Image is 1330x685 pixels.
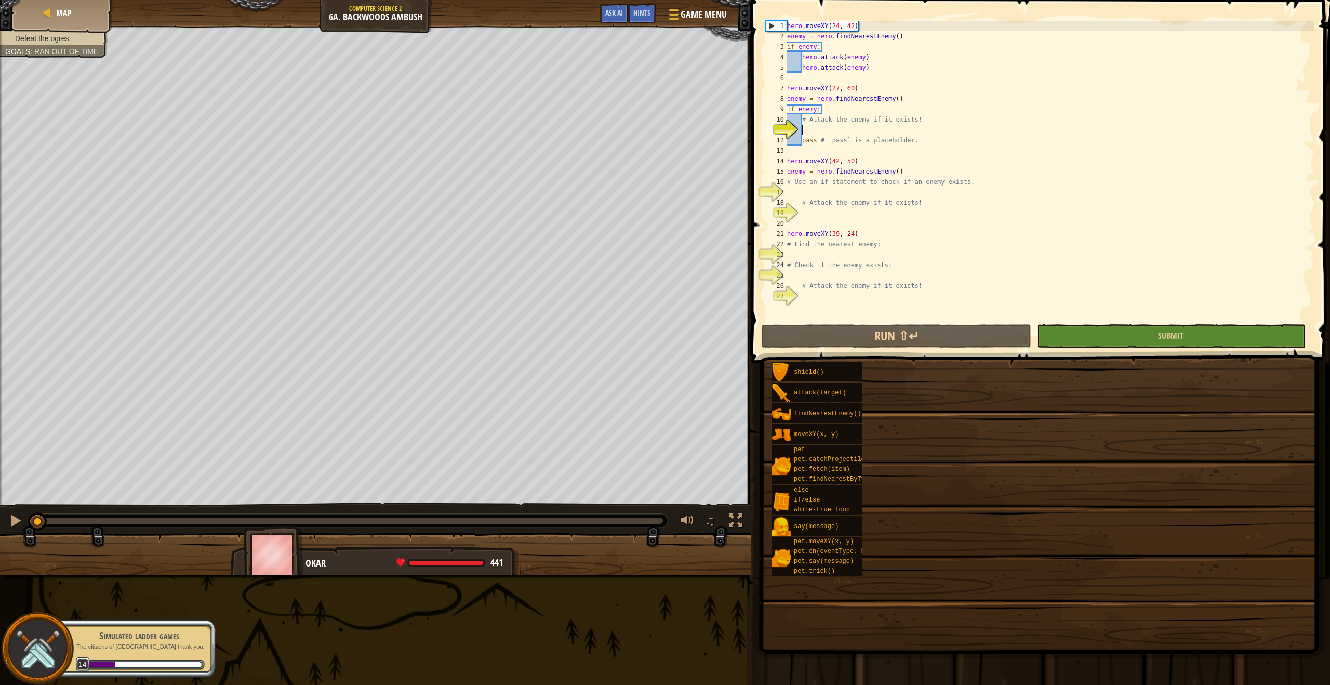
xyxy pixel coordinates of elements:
[766,94,787,104] div: 8
[766,156,787,166] div: 14
[766,146,787,156] div: 13
[725,511,746,533] button: Toggle fullscreen
[76,657,90,671] span: 14
[766,177,787,187] div: 16
[74,628,205,643] div: Simulated ladder games
[766,135,787,146] div: 12
[766,114,787,125] div: 10
[490,556,503,569] span: 441
[74,643,205,651] p: The citizens of [GEOGRAPHIC_DATA] thank you.
[605,8,623,18] span: Ask AI
[766,197,787,208] div: 18
[794,466,850,473] span: pet.fetch(item)
[1036,324,1306,348] button: Submit
[794,523,839,530] span: say(message)
[766,239,787,249] div: 22
[794,368,824,376] span: shield()
[766,166,787,177] div: 15
[772,363,791,383] img: portrait.png
[766,249,787,260] div: 23
[794,548,891,555] span: pet.on(eventType, handler)
[794,410,861,417] span: findNearestEnemy()
[34,47,98,56] span: Ran out of time
[766,187,787,197] div: 17
[677,511,698,533] button: Adjust volume
[661,4,733,29] button: Game Menu
[5,47,30,56] span: Goals
[766,73,787,83] div: 6
[5,511,26,533] button: ⌘ + P: Pause
[766,291,787,301] div: 27
[14,625,61,673] img: swords.png
[794,431,839,438] span: moveXY(x, y)
[705,513,715,529] span: ♫
[762,324,1031,348] button: Run ⇧↵
[772,492,791,511] img: portrait.png
[633,8,650,18] span: Hints
[794,456,891,463] span: pet.catchProjectile(arrow)
[766,52,787,62] div: 4
[772,548,791,568] img: portrait.png
[766,218,787,229] div: 20
[766,42,787,52] div: 3
[766,260,787,270] div: 24
[794,558,854,565] span: pet.say(message)
[53,7,72,19] a: Map
[766,281,787,291] div: 26
[681,8,727,21] span: Game Menu
[772,517,791,537] img: portrait.png
[56,7,72,19] span: Map
[1158,330,1183,341] span: Submit
[30,47,34,56] span: :
[772,404,791,424] img: portrait.png
[794,486,809,494] span: else
[766,21,787,31] div: 1
[766,125,787,135] div: 11
[794,538,854,545] span: pet.moveXY(x, y)
[766,83,787,94] div: 7
[766,208,787,218] div: 19
[396,558,503,568] div: health: 441 / 441
[766,229,787,239] div: 21
[305,557,511,570] div: Okar
[794,476,895,483] span: pet.findNearestByType(type)
[794,506,850,513] span: while-true loop
[772,456,791,476] img: portrait.png
[766,62,787,73] div: 5
[5,33,100,44] li: Defeat the ogres.
[794,496,820,504] span: if/else
[794,568,835,575] span: pet.trick()
[766,104,787,114] div: 9
[772,384,791,403] img: portrait.png
[244,526,304,584] img: thang_avatar_frame.png
[600,4,628,23] button: Ask AI
[15,34,71,43] span: Defeat the ogres.
[772,425,791,445] img: portrait.png
[794,446,805,453] span: pet
[703,511,721,533] button: ♫
[766,31,787,42] div: 2
[794,389,846,397] span: attack(target)
[766,270,787,281] div: 25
